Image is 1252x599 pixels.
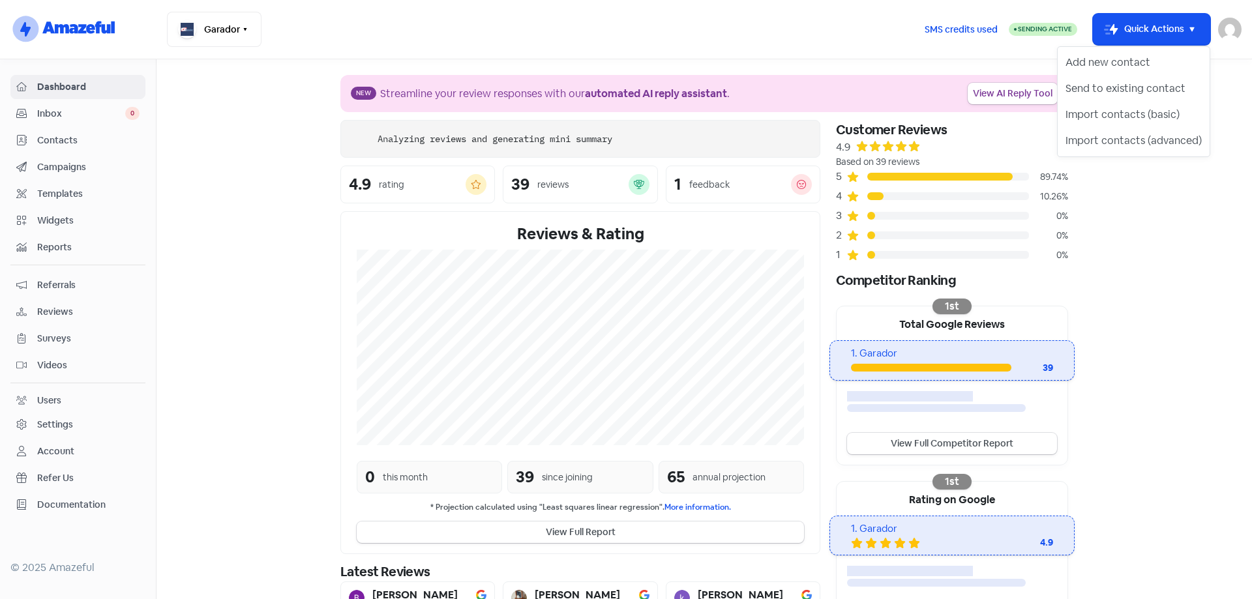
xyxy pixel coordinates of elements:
span: Refer Us [37,471,140,485]
div: 4.9 [836,139,850,155]
span: Campaigns [37,160,140,174]
a: Referrals [10,273,145,297]
div: 1 [836,247,846,263]
span: Surveys [37,332,140,345]
span: Contacts [37,134,140,147]
a: View AI Reply Tool [968,83,1058,104]
div: 0% [1029,229,1068,242]
span: Widgets [37,214,140,227]
span: Dashboard [37,80,140,94]
div: Latest Reviews [340,562,820,581]
span: Sending Active [1018,25,1072,33]
div: 5 [836,169,846,184]
div: since joining [542,471,593,484]
div: 0 [365,465,375,489]
div: Competitor Ranking [836,270,1068,290]
button: Garador [167,12,261,47]
a: 1feedback [666,166,820,203]
img: User [1218,18,1242,41]
div: © 2025 Amazeful [10,560,145,576]
div: Users [37,394,61,407]
a: Refer Us [10,466,145,490]
div: 4 [836,188,846,204]
button: Import contacts (basic) [1058,102,1210,128]
div: annual projection [693,471,766,484]
button: Add new contact [1058,50,1210,76]
a: Widgets [10,209,145,233]
a: SMS credits used [914,22,1009,35]
div: Based on 39 reviews [836,155,1068,169]
button: Import contacts (advanced) [1058,128,1210,154]
div: 39 [516,465,534,489]
a: More information. [664,502,731,512]
div: reviews [537,178,569,192]
div: 1 [674,177,681,192]
div: Reviews & Rating [357,222,804,246]
div: feedback [689,178,730,192]
div: Customer Reviews [836,120,1068,139]
span: New [351,87,376,100]
div: 2 [836,227,846,243]
a: Templates [10,182,145,206]
span: Inbox [37,107,125,121]
div: 4.9 [349,177,371,192]
div: 3 [836,208,846,224]
a: Documentation [10,493,145,517]
a: Videos [10,353,145,377]
a: Account [10,439,145,463]
a: Reports [10,235,145,259]
div: Settings [37,418,73,431]
div: Analyzing reviews and generating mini summary [378,132,612,146]
span: Reports [37,241,140,254]
div: Total Google Reviews [837,306,1067,340]
button: Quick Actions [1093,14,1210,45]
span: Templates [37,187,140,201]
small: * Projection calculated using "Least squares linear regression". [357,501,804,514]
div: 39 [511,177,529,192]
div: Rating on Google [837,482,1067,516]
div: 89.74% [1029,170,1068,184]
div: 0% [1029,209,1068,223]
a: Dashboard [10,75,145,99]
div: 4.9 [1001,536,1053,549]
div: 1. Garador [851,346,1052,361]
a: 39reviews [503,166,657,203]
a: Reviews [10,300,145,324]
span: Videos [37,358,140,372]
b: automated AI reply assistant [585,87,727,100]
div: 1. Garador [851,521,1052,536]
a: 4.9rating [340,166,495,203]
a: View Full Competitor Report [847,433,1057,454]
span: Reviews [37,305,140,319]
a: Campaigns [10,155,145,179]
a: Contacts [10,128,145,153]
span: SMS credits used [925,23,998,37]
button: View Full Report [357,521,804,543]
span: Referrals [37,278,140,292]
div: 65 [667,465,685,489]
a: Surveys [10,327,145,351]
a: Settings [10,413,145,437]
div: 39 [1011,361,1053,375]
div: Account [37,445,74,458]
a: Inbox 0 [10,102,145,126]
div: 0% [1029,248,1068,262]
button: Send to existing contact [1058,76,1210,102]
a: Sending Active [1009,22,1077,37]
a: Users [10,388,145,413]
div: 10.26% [1029,190,1068,203]
span: 0 [125,107,140,120]
div: this month [383,471,428,484]
div: Streamline your review responses with our . [380,86,730,102]
div: 1st [932,474,972,489]
div: rating [379,178,404,192]
div: 1st [932,299,972,314]
span: Documentation [37,498,140,512]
